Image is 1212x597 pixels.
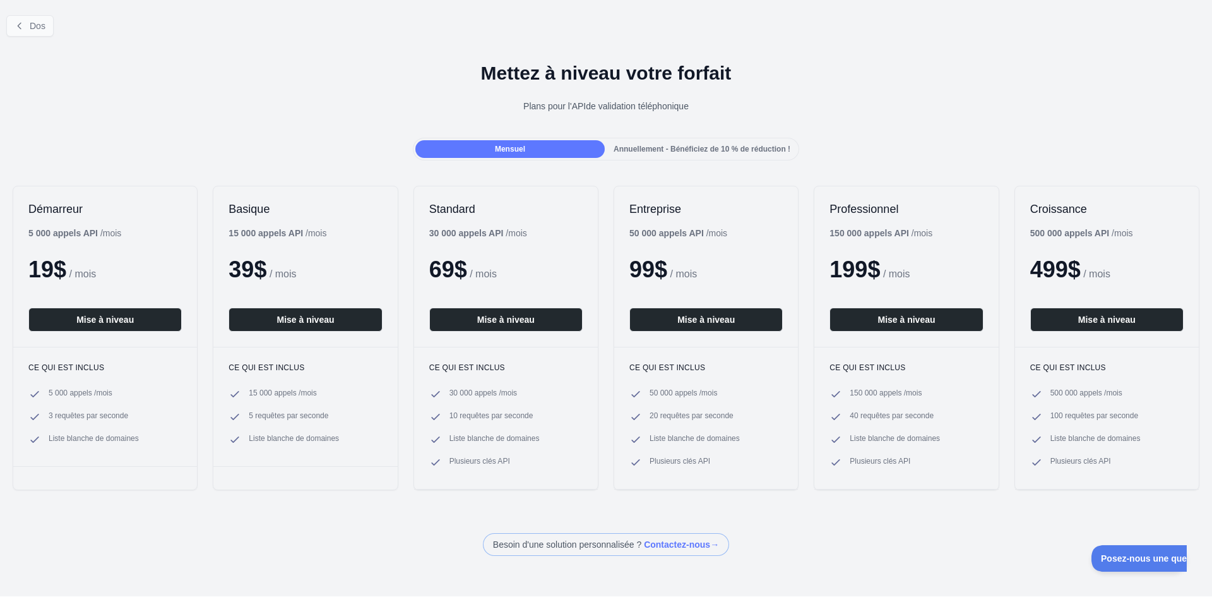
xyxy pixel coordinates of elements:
[829,228,909,238] font: 150 000 appels API
[655,256,667,282] font: $
[429,228,504,238] font: 30 000 appels API
[629,228,704,238] font: 50 000 appels API
[867,256,880,282] font: $
[883,268,910,279] font: / mois
[829,256,867,282] font: 199
[508,228,527,238] font: mois
[506,228,508,238] font: /
[670,268,698,279] font: / mois
[914,228,933,238] font: mois
[470,268,497,279] font: / mois
[706,228,709,238] font: /
[709,228,728,238] font: mois
[1091,545,1187,572] iframe: Basculer le support client
[9,8,117,18] font: Posez-nous une question
[629,256,655,282] font: 99
[912,228,914,238] font: /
